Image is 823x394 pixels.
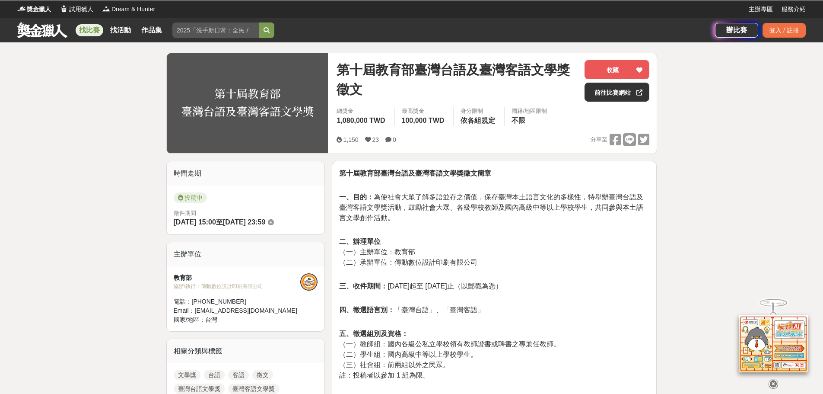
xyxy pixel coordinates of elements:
[339,238,381,245] strong: 二、辦理單位
[17,5,51,14] a: Logo獎金獵人
[69,5,93,14] span: 試用獵人
[372,136,379,143] span: 23
[337,117,385,124] span: 1,080,000 TWD
[715,23,758,38] a: 辦比賽
[27,5,51,14] span: 獎金獵人
[393,136,396,143] span: 0
[174,306,301,315] div: Email： [EMAIL_ADDRESS][DOMAIN_NAME]
[343,136,358,143] span: 1,150
[174,370,200,380] a: 文學獎
[216,218,223,226] span: 至
[17,4,26,13] img: Logo
[339,330,408,337] strong: 五、徵選組別及資格：
[174,273,301,282] div: 教育部
[402,107,447,115] span: 最高獎金
[339,282,388,290] strong: 三、收件期間：
[339,372,430,379] span: 註：投稿者以參加 1 組為限。
[228,370,249,380] a: 客語
[402,117,445,124] span: 100,000 TWD
[339,248,415,256] span: （一）主辦單位：教育部
[174,297,301,306] div: 電話： [PHONE_NUMBER]
[782,5,806,14] a: 服務介紹
[167,339,325,363] div: 相關分類與標籤
[337,60,578,99] span: 第十屆教育部臺灣台語及臺灣客語文學獎徵文
[585,83,649,102] a: 前往比賽網站
[107,24,134,36] a: 找活動
[111,5,155,14] span: Dream & Hunter
[461,107,497,115] div: 身分限制
[739,313,808,371] img: d2146d9a-e6f6-4337-9592-8cefde37ba6b.png
[512,117,525,124] span: 不限
[60,5,93,14] a: Logo試用獵人
[174,282,301,290] div: 協辦/執行： 傳動數位設計印刷有限公司
[76,24,103,36] a: 找比賽
[174,192,207,203] span: 投稿中
[339,170,491,177] strong: 第十屆教育部臺灣台語及臺灣客語文學獎徵文簡章
[174,316,206,323] span: 國家/地區：
[749,5,773,14] a: 主辦專區
[339,282,502,290] span: [DATE]起至 [DATE]止（以郵戳為憑）
[174,210,196,216] span: 徵件期間
[174,218,216,226] span: [DATE] 15:00
[339,306,394,314] strong: 四、徵選語言別：
[167,161,325,186] div: 時間走期
[339,193,643,221] span: 為使社會大眾了解多語並存之價值，保存臺灣本土語言文化的多樣性，特舉辦臺灣台語及臺灣客語文學獎活動，鼓勵社會大眾、各級學校教師及國內高級中等以上學校學生，共同參與本土語言文學創作活動。
[339,340,560,348] span: （一）教師組：國內各級公私立學校領有教師證書或聘書之專兼任教師。
[512,107,547,115] div: 國籍/地區限制
[172,22,259,38] input: 2025「洗手新日常：全民 ALL IN」洗手歌全台徵選
[167,53,328,153] img: Cover Image
[204,370,225,380] a: 台語
[138,24,165,36] a: 作品集
[174,384,225,394] a: 臺灣台語文學獎
[763,23,806,38] div: 登入 / 註冊
[461,117,495,124] span: 依各組規定
[585,60,649,79] button: 收藏
[167,242,325,266] div: 主辦單位
[223,218,265,226] span: [DATE] 23:59
[591,133,607,146] span: 分享至
[339,259,477,266] span: （二）承辦單位：傳動數位設計印刷有限公司
[339,306,484,314] span: 「臺灣台語」、「臺灣客語」
[339,193,374,201] strong: 一、目的：
[337,107,387,115] span: 總獎金
[102,4,111,13] img: Logo
[252,370,273,380] a: 徵文
[339,361,450,368] span: （三）社會組：前兩組以外之民眾。
[60,4,68,13] img: Logo
[102,5,155,14] a: LogoDream & Hunter
[205,316,217,323] span: 台灣
[339,351,477,358] span: （二）學生組：國內高級中等以上學校學生。
[228,384,279,394] a: 臺灣客語文學獎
